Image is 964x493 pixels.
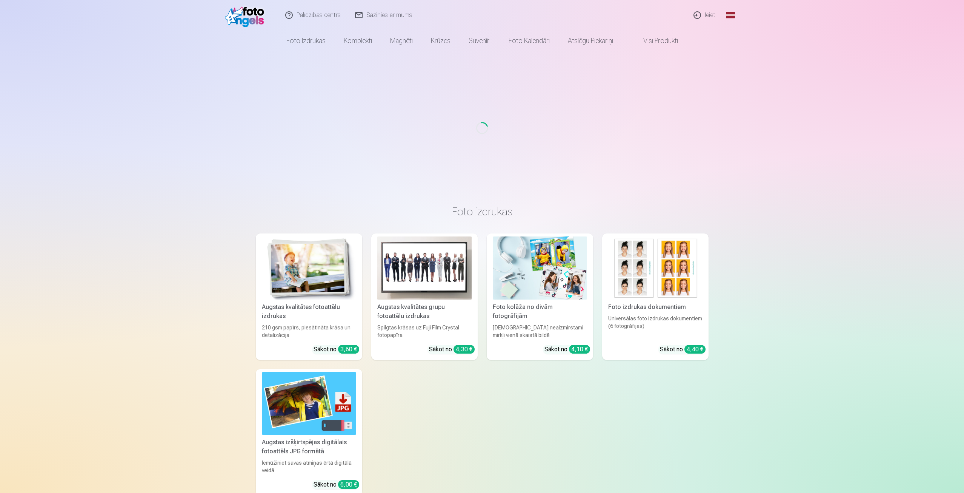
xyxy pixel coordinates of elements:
div: Iemūžiniet savas atmiņas ērtā digitālā veidā [259,459,359,474]
div: Spilgtas krāsas uz Fuji Film Crystal fotopapīra [374,324,475,339]
a: Foto izdrukas [277,30,335,51]
div: 4,40 € [684,345,706,354]
a: Foto kalendāri [500,30,559,51]
a: Augstas kvalitātes grupu fotoattēlu izdrukasAugstas kvalitātes grupu fotoattēlu izdrukasSpilgtas ... [371,233,478,360]
div: 6,00 € [338,480,359,489]
a: Magnēti [381,30,422,51]
img: Augstas izšķirtspējas digitālais fotoattēls JPG formātā [262,372,356,435]
div: 3,60 € [338,345,359,354]
img: Augstas kvalitātes grupu fotoattēlu izdrukas [377,236,472,300]
div: 4,30 € [454,345,475,354]
img: Augstas kvalitātes fotoattēlu izdrukas [262,236,356,300]
a: Foto izdrukas dokumentiemFoto izdrukas dokumentiemUniversālas foto izdrukas dokumentiem (6 fotogr... [602,233,709,360]
div: Foto izdrukas dokumentiem [605,303,706,312]
a: Krūzes [422,30,460,51]
img: /fa1 [225,3,268,27]
div: 4,10 € [569,345,590,354]
a: Foto kolāža no divām fotogrāfijāmFoto kolāža no divām fotogrāfijām[DEMOGRAPHIC_DATA] neaizmirstam... [487,233,593,360]
div: Sākot no [314,480,359,489]
div: Augstas kvalitātes grupu fotoattēlu izdrukas [374,303,475,321]
img: Foto izdrukas dokumentiem [608,236,703,300]
div: Sākot no [429,345,475,354]
a: Suvenīri [460,30,500,51]
a: Atslēgu piekariņi [559,30,622,51]
div: 210 gsm papīrs, piesātināta krāsa un detalizācija [259,324,359,339]
div: Sākot no [660,345,706,354]
div: Augstas izšķirtspējas digitālais fotoattēls JPG formātā [259,438,359,456]
div: Augstas kvalitātes fotoattēlu izdrukas [259,303,359,321]
div: [DEMOGRAPHIC_DATA] neaizmirstami mirkļi vienā skaistā bildē [490,324,590,339]
a: Augstas kvalitātes fotoattēlu izdrukasAugstas kvalitātes fotoattēlu izdrukas210 gsm papīrs, piesā... [256,233,362,360]
a: Visi produkti [622,30,687,51]
div: Universālas foto izdrukas dokumentiem (6 fotogrāfijas) [605,315,706,339]
div: Sākot no [314,345,359,354]
h3: Foto izdrukas [262,205,703,218]
div: Foto kolāža no divām fotogrāfijām [490,303,590,321]
a: Komplekti [335,30,381,51]
img: Foto kolāža no divām fotogrāfijām [493,236,587,300]
div: Sākot no [544,345,590,354]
